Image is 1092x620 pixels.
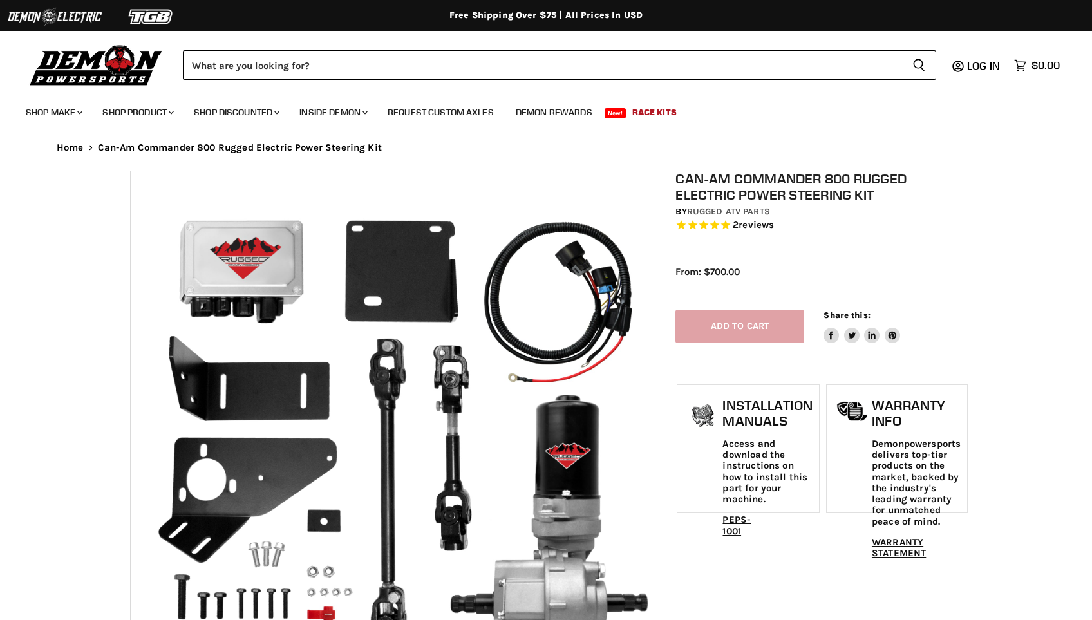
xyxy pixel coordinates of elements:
[824,310,870,320] span: Share this:
[31,10,1061,21] div: Free Shipping Over $75 | All Prices In USD
[872,536,926,559] a: WARRANTY STATEMENT
[290,99,375,126] a: Inside Demon
[93,99,182,126] a: Shop Product
[1031,59,1060,71] span: $0.00
[902,50,936,80] button: Search
[687,206,770,217] a: Rugged ATV Parts
[57,142,84,153] a: Home
[687,401,719,433] img: install_manual-icon.png
[103,5,200,29] img: TGB Logo 2
[26,42,167,88] img: Demon Powersports
[824,310,900,344] aside: Share this:
[722,514,751,536] a: PEPS-1001
[739,220,774,231] span: reviews
[378,99,504,126] a: Request Custom Axles
[6,5,103,29] img: Demon Electric Logo 2
[16,99,90,126] a: Shop Make
[183,50,902,80] input: Search
[675,219,969,232] span: Rated 5.0 out of 5 stars 2 reviews
[1008,56,1066,75] a: $0.00
[967,59,1000,72] span: Log in
[31,142,1061,153] nav: Breadcrumbs
[675,205,969,219] div: by
[98,142,382,153] span: Can-Am Commander 800 Rugged Electric Power Steering Kit
[675,266,740,277] span: From: $700.00
[623,99,686,126] a: Race Kits
[675,171,969,203] h1: Can-Am Commander 800 Rugged Electric Power Steering Kit
[872,398,961,428] h1: Warranty Info
[16,94,1057,126] ul: Main menu
[184,99,287,126] a: Shop Discounted
[506,99,602,126] a: Demon Rewards
[605,108,626,118] span: New!
[872,438,961,527] p: Demonpowersports delivers top-tier products on the market, backed by the industry's leading warra...
[961,60,1008,71] a: Log in
[733,220,774,231] span: 2 reviews
[722,398,812,428] h1: Installation Manuals
[722,438,812,505] p: Access and download the instructions on how to install this part for your machine.
[836,401,869,421] img: warranty-icon.png
[183,50,936,80] form: Product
